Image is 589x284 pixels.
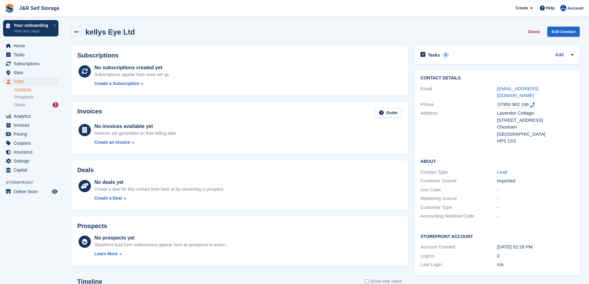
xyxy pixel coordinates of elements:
[497,252,574,260] div: 0
[3,50,58,59] a: menu
[14,102,25,108] span: Deals
[14,23,50,28] p: Your onboarding
[94,64,170,71] div: No subscriptions created yet
[94,186,224,193] div: Create a deal for this contact from here or by converting a prospect.
[497,244,574,251] div: [DATE] 02:28 PM
[17,3,62,13] a: J&R Self Storage
[420,85,497,99] div: Email
[94,251,117,257] div: Learn More
[14,77,51,86] span: CRM
[420,169,497,176] div: Contact Type
[94,242,227,248] div: Storefront lead form submissions appear here as prospects to action.
[497,169,507,175] a: Lead
[420,195,497,202] div: Marketing Source
[94,195,224,201] a: Create a Deal
[497,117,574,124] div: [STREET_ADDRESS]
[497,101,535,108] div: Call: 07950 902 196
[14,50,51,59] span: Tasks
[497,261,574,268] div: n/a
[555,52,564,59] a: Add
[420,110,497,145] div: Address
[3,20,58,36] a: Your onboarding View next steps
[497,195,574,202] div: -
[530,102,535,108] img: hfpfyWBK5wQHBAGPgDf9c6qAYOxxMAAAAASUVORK5CYII=
[497,86,539,98] a: [EMAIL_ADDRESS][DOMAIN_NAME]
[420,204,497,211] div: Customer Type
[3,157,58,165] a: menu
[77,108,102,118] h2: Invoices
[3,187,58,196] a: menu
[94,195,122,201] div: Create a Deal
[3,166,58,174] a: menu
[14,139,51,147] span: Coupons
[497,177,574,184] div: Imported
[525,27,542,37] button: Delete
[94,234,227,242] div: No prospects yet
[420,101,497,108] div: Phone
[420,252,497,260] div: Logins
[51,188,58,195] a: Preview store
[77,167,94,174] h2: Deals
[94,80,139,87] div: Create a Subscription
[497,124,574,131] div: Chesham
[94,71,170,78] div: Subscriptions appear here once set up.
[497,204,574,211] div: -
[14,41,51,50] span: Home
[546,5,555,11] span: Help
[497,131,574,138] div: [GEOGRAPHIC_DATA]
[14,112,51,121] span: Analytics
[77,223,107,230] h2: Prospects
[85,28,135,36] h2: kellys Eye Ltd
[3,77,58,86] a: menu
[497,138,574,145] div: HP5 1SS
[14,68,51,77] span: Sites
[94,123,177,130] div: No invoices available yet
[14,102,58,108] a: Deals 1
[14,28,50,34] p: View next steps
[515,5,528,11] span: Create
[14,166,51,174] span: Capital
[14,121,51,129] span: Invoices
[420,213,497,220] div: Accounting Nominal Code
[14,187,51,196] span: Online Store
[547,27,580,37] a: Edit Contact
[420,244,497,251] div: Account Created
[94,139,177,146] a: Create an Invoice
[420,177,497,184] div: Customer Source
[3,139,58,147] a: menu
[420,186,497,193] div: Use Case
[3,112,58,121] a: menu
[420,76,574,81] h2: Contact Details
[560,5,566,11] img: Steve Revell
[375,108,402,118] a: Guide
[420,233,574,239] h2: Storefront Account
[5,4,14,13] img: stora-icon-8386f47178a22dfd0bd8f6a31ec36ba5ce8667c1dd55bd0f319d3a0aa187defe.svg
[94,80,170,87] a: Create a Subscription
[94,130,177,137] div: Invoices are generated on their billing date.
[14,157,51,165] span: Settings
[14,94,58,100] a: Prospects
[14,87,58,93] a: Contacts
[497,110,574,117] div: Lavender Cottage
[3,121,58,129] a: menu
[14,59,51,68] span: Subscriptions
[6,180,62,186] span: Storefront
[428,52,440,58] h2: Tasks
[14,94,33,100] span: Prospects
[94,251,227,257] a: Learn More
[567,5,583,11] span: Account
[14,148,51,156] span: Insurance
[497,213,574,220] div: -
[3,148,58,156] a: menu
[420,261,497,268] div: Last Login
[3,68,58,77] a: menu
[94,139,130,146] div: Create an Invoice
[3,59,58,68] a: menu
[442,52,450,58] div: 0
[77,52,402,59] h2: Subscriptions
[53,102,58,108] div: 1
[497,186,574,193] div: -
[3,130,58,138] a: menu
[94,179,224,186] div: No deals yet
[3,41,58,50] a: menu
